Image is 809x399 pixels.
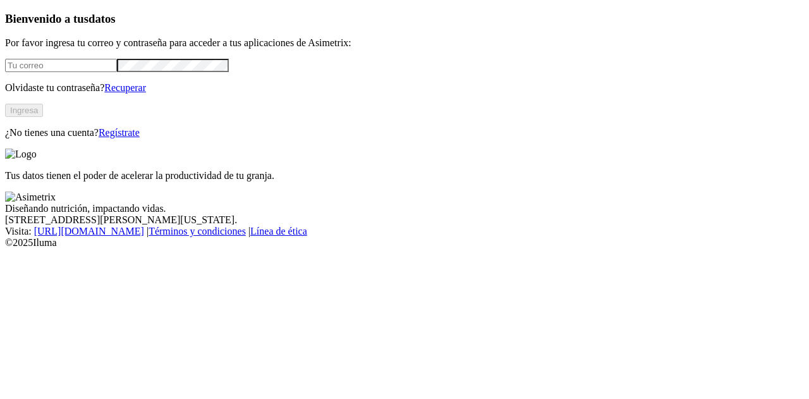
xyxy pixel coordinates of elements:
h3: Bienvenido a tus [5,12,804,26]
a: [URL][DOMAIN_NAME] [34,226,144,236]
p: Por favor ingresa tu correo y contraseña para acceder a tus aplicaciones de Asimetrix: [5,37,804,49]
div: Visita : | | [5,226,804,237]
span: datos [88,12,116,25]
button: Ingresa [5,104,43,117]
div: Diseñando nutrición, impactando vidas. [5,203,804,214]
a: Términos y condiciones [149,226,246,236]
img: Logo [5,149,37,160]
p: Tus datos tienen el poder de acelerar la productividad de tu granja. [5,170,804,181]
div: © 2025 Iluma [5,237,804,249]
p: Olvidaste tu contraseña? [5,82,804,94]
p: ¿No tienes una cuenta? [5,127,804,138]
a: Regístrate [99,127,140,138]
input: Tu correo [5,59,117,72]
div: [STREET_ADDRESS][PERSON_NAME][US_STATE]. [5,214,804,226]
img: Asimetrix [5,192,56,203]
a: Línea de ética [250,226,307,236]
a: Recuperar [104,82,146,93]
